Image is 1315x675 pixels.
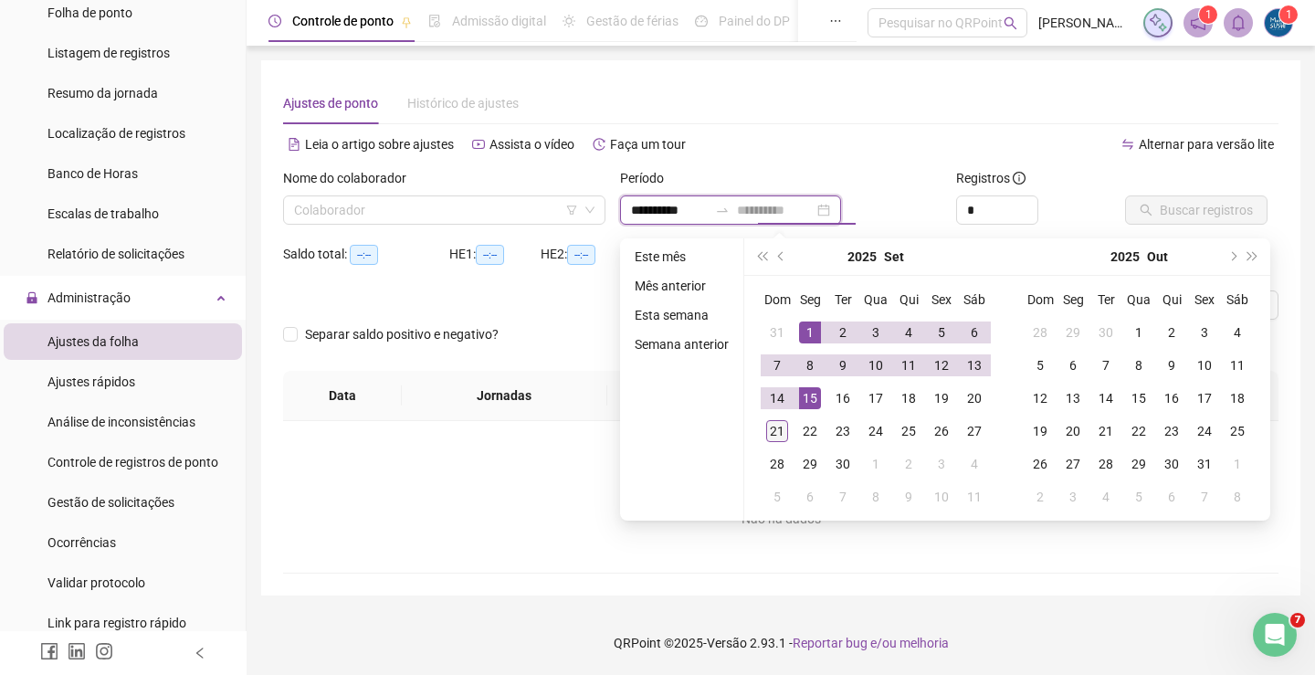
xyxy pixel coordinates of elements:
[1286,8,1292,21] span: 1
[1128,453,1150,475] div: 29
[865,453,887,475] div: 1
[958,415,991,448] td: 2025-09-27
[489,137,574,152] span: Assista o vídeo
[47,247,184,261] span: Relatório de solicitações
[1128,387,1150,409] div: 15
[761,283,794,316] th: Dom
[1155,283,1188,316] th: Qui
[1024,316,1057,349] td: 2025-09-28
[832,387,854,409] div: 16
[1095,387,1117,409] div: 14
[47,535,116,550] span: Ocorrências
[958,382,991,415] td: 2025-09-20
[826,448,859,480] td: 2025-09-30
[584,205,595,216] span: down
[1024,349,1057,382] td: 2025-10-05
[1188,448,1221,480] td: 2025-10-31
[1095,453,1117,475] div: 28
[47,455,218,469] span: Controle de registros de ponto
[799,387,821,409] div: 15
[865,420,887,442] div: 24
[832,420,854,442] div: 23
[892,415,925,448] td: 2025-09-25
[610,137,686,152] span: Faça um tour
[1194,354,1215,376] div: 10
[68,642,86,660] span: linkedin
[963,387,985,409] div: 20
[1057,480,1089,513] td: 2025-11-03
[892,349,925,382] td: 2025-09-11
[1089,415,1122,448] td: 2025-10-21
[1226,453,1248,475] div: 1
[859,349,892,382] td: 2025-09-10
[1161,420,1183,442] div: 23
[1128,354,1150,376] div: 8
[1199,5,1217,24] sup: 1
[898,420,920,442] div: 25
[793,636,949,650] span: Reportar bug e/ou melhoria
[1122,349,1155,382] td: 2025-10-08
[40,642,58,660] span: facebook
[931,486,952,508] div: 10
[1161,453,1183,475] div: 30
[865,354,887,376] div: 10
[47,495,174,510] span: Gestão de solicitações
[1279,5,1298,24] sup: Atualize o seu contato no menu Meus Dados
[925,448,958,480] td: 2025-10-03
[826,283,859,316] th: Ter
[1057,415,1089,448] td: 2025-10-20
[832,354,854,376] div: 9
[799,354,821,376] div: 8
[1029,322,1051,343] div: 28
[1057,448,1089,480] td: 2025-10-27
[761,382,794,415] td: 2025-09-14
[1004,16,1017,30] span: search
[1062,354,1084,376] div: 6
[567,245,595,265] span: --:--
[476,245,504,265] span: --:--
[401,16,412,27] span: pushpin
[1128,486,1150,508] div: 5
[963,420,985,442] div: 27
[892,316,925,349] td: 2025-09-04
[1062,387,1084,409] div: 13
[766,420,788,442] div: 21
[766,453,788,475] div: 28
[1013,172,1026,185] span: info-circle
[305,509,1257,529] div: Não há dados
[892,448,925,480] td: 2025-10-02
[1089,480,1122,513] td: 2025-11-04
[1188,480,1221,513] td: 2025-11-07
[826,415,859,448] td: 2025-09-23
[931,322,952,343] div: 5
[1057,349,1089,382] td: 2025-10-06
[898,354,920,376] div: 11
[766,486,788,508] div: 5
[892,480,925,513] td: 2025-10-09
[1194,322,1215,343] div: 3
[428,15,441,27] span: file-done
[1147,238,1168,275] button: month panel
[859,480,892,513] td: 2025-10-08
[449,244,541,265] div: HE 1:
[761,480,794,513] td: 2025-10-05
[847,238,877,275] button: year panel
[956,168,1026,188] span: Registros
[1226,354,1248,376] div: 11
[799,420,821,442] div: 22
[1062,420,1084,442] div: 20
[958,316,991,349] td: 2025-09-06
[1230,15,1247,31] span: bell
[407,96,519,111] span: Histórico de ajustes
[1226,387,1248,409] div: 18
[1057,316,1089,349] td: 2025-09-29
[1155,480,1188,513] td: 2025-11-06
[925,349,958,382] td: 2025-09-12
[884,238,904,275] button: month panel
[1190,15,1206,31] span: notification
[1089,448,1122,480] td: 2025-10-28
[931,453,952,475] div: 3
[1122,415,1155,448] td: 2025-10-22
[761,349,794,382] td: 2025-09-07
[766,354,788,376] div: 7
